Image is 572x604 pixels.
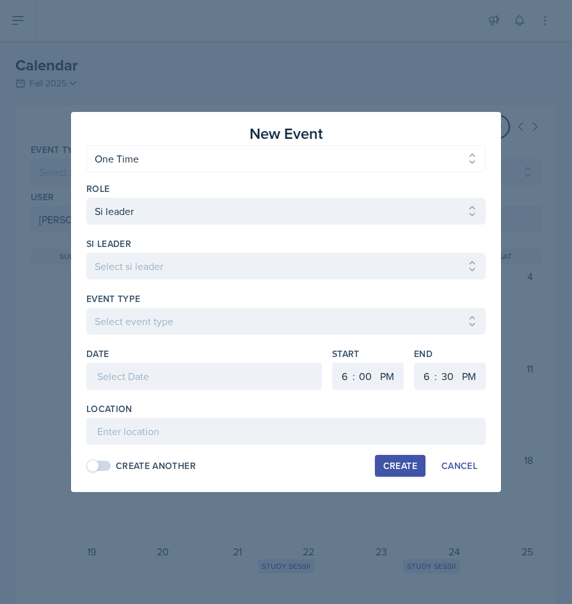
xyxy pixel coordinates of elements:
h3: New Event [250,122,323,145]
label: Start [332,347,404,360]
div: Create [383,461,417,471]
label: Role [86,182,109,195]
label: Date [86,347,109,360]
div: : [434,369,437,384]
label: si leader [86,237,131,250]
input: Enter location [86,418,486,445]
label: Location [86,402,132,415]
div: Create Another [116,459,196,473]
label: End [414,347,486,360]
div: : [353,369,355,384]
label: Event Type [86,292,141,305]
div: Cancel [441,461,477,471]
button: Create [375,455,425,477]
button: Cancel [433,455,486,477]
